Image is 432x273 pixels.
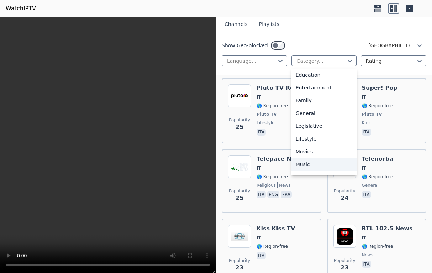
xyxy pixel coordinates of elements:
span: Popularity [229,188,250,194]
span: IT [362,94,367,100]
h6: Kiss Kiss TV [257,225,295,232]
div: Movies [291,145,357,158]
span: 🌎 Region-free [362,174,393,180]
span: IT [257,165,261,171]
span: IT [362,165,367,171]
p: ita [362,191,371,198]
span: kids [362,120,371,126]
span: IT [257,94,261,100]
h6: Telenorba [362,155,394,163]
h6: Telepace News [257,155,304,163]
span: 25 [236,123,243,131]
label: Show Geo-blocked [222,42,268,49]
span: 23 [341,263,348,272]
span: 25 [236,194,243,202]
button: Channels [225,18,248,31]
span: lifestyle [257,120,274,126]
p: ita [257,252,266,259]
span: IT [257,235,261,241]
span: 🌎 Region-free [257,103,288,109]
span: 🌎 Region-free [362,103,393,109]
span: Pluto TV [362,111,382,117]
span: news [362,252,373,258]
span: Popularity [334,258,355,263]
img: RTL 102.5 News [333,225,356,248]
span: Pluto TV [257,111,277,117]
img: Telepace News [228,155,251,178]
div: Education [291,69,357,81]
button: Playlists [259,18,279,31]
p: ita [257,191,266,198]
h6: RTL 102.5 News [362,225,413,232]
div: Family [291,94,357,107]
span: 23 [236,263,243,272]
div: Legislative [291,120,357,132]
div: Entertainment [291,81,357,94]
span: Popularity [334,188,355,194]
h6: Pluto TV Real Life [257,84,314,92]
span: 🌎 Region-free [362,244,393,249]
p: eng [267,191,279,198]
div: Music [291,158,357,171]
span: news [277,182,290,188]
span: 🌎 Region-free [257,244,288,249]
span: general [362,182,379,188]
a: WatchIPTV [6,4,36,13]
p: fra [281,191,292,198]
span: religious [257,182,276,188]
img: Kiss Kiss TV [228,225,251,248]
p: ita [362,129,371,136]
div: News [291,171,357,184]
p: ita [362,261,371,268]
p: ita [257,129,266,136]
span: Popularity [229,258,250,263]
div: General [291,107,357,120]
img: Pluto TV Real Life [228,84,251,107]
span: 🌎 Region-free [257,174,288,180]
div: Lifestyle [291,132,357,145]
span: Popularity [229,117,250,123]
span: 24 [341,194,348,202]
span: IT [362,235,367,241]
h6: Super! Pop [362,84,397,92]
